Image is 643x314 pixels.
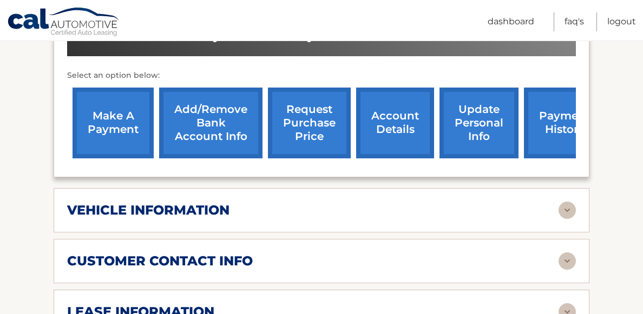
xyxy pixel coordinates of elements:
[73,88,154,158] a: make a payment
[559,252,576,270] img: accordion-rest.svg
[356,88,434,158] a: account details
[439,88,519,158] a: update personal info
[67,202,229,218] h2: vehicle information
[159,88,263,158] a: Add/Remove bank account info
[67,69,576,82] p: Select an option below:
[7,7,121,38] a: Cal Automotive
[488,12,534,31] a: Dashboard
[268,88,351,158] a: request purchase price
[67,253,253,269] h2: customer contact info
[524,88,605,158] a: payment history
[565,12,584,31] a: FAQ's
[559,202,576,219] img: accordion-rest.svg
[607,12,636,31] a: Logout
